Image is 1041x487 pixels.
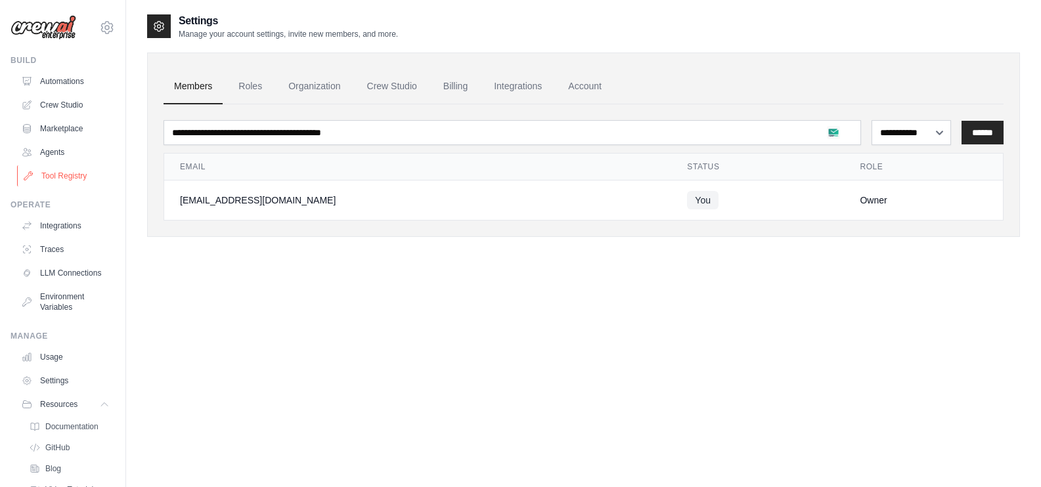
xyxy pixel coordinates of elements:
p: Manage your account settings, invite new members, and more. [179,29,398,39]
div: Build [11,55,115,66]
a: Traces [16,239,115,260]
a: Automations [16,71,115,92]
a: Usage [16,347,115,368]
button: Resources [16,394,115,415]
a: GitHub [24,438,115,457]
a: Tool Registry [17,165,116,186]
a: Blog [24,459,115,478]
h2: Settings [179,13,398,29]
span: GitHub [45,442,70,453]
a: Account [558,69,612,104]
th: Email [164,154,671,180]
div: Manage [11,331,115,341]
div: Owner [860,194,987,207]
a: LLM Connections [16,263,115,284]
a: Integrations [483,69,552,104]
a: Agents [16,142,115,163]
a: Billing [433,69,478,104]
a: Settings [16,370,115,391]
a: Crew Studio [16,95,115,116]
a: Integrations [16,215,115,236]
div: Operate [11,200,115,210]
a: Marketplace [16,118,115,139]
a: Environment Variables [16,286,115,318]
th: Status [671,154,844,180]
a: Documentation [24,417,115,436]
a: Members [164,69,223,104]
img: Logo [11,15,76,40]
div: [EMAIL_ADDRESS][DOMAIN_NAME] [180,194,655,207]
a: Crew Studio [357,69,428,104]
th: Role [844,154,1003,180]
a: Organization [278,69,351,104]
span: Resources [40,399,78,410]
span: You [687,191,719,209]
span: Blog [45,463,61,474]
a: Roles [228,69,273,104]
span: Documentation [45,421,99,432]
